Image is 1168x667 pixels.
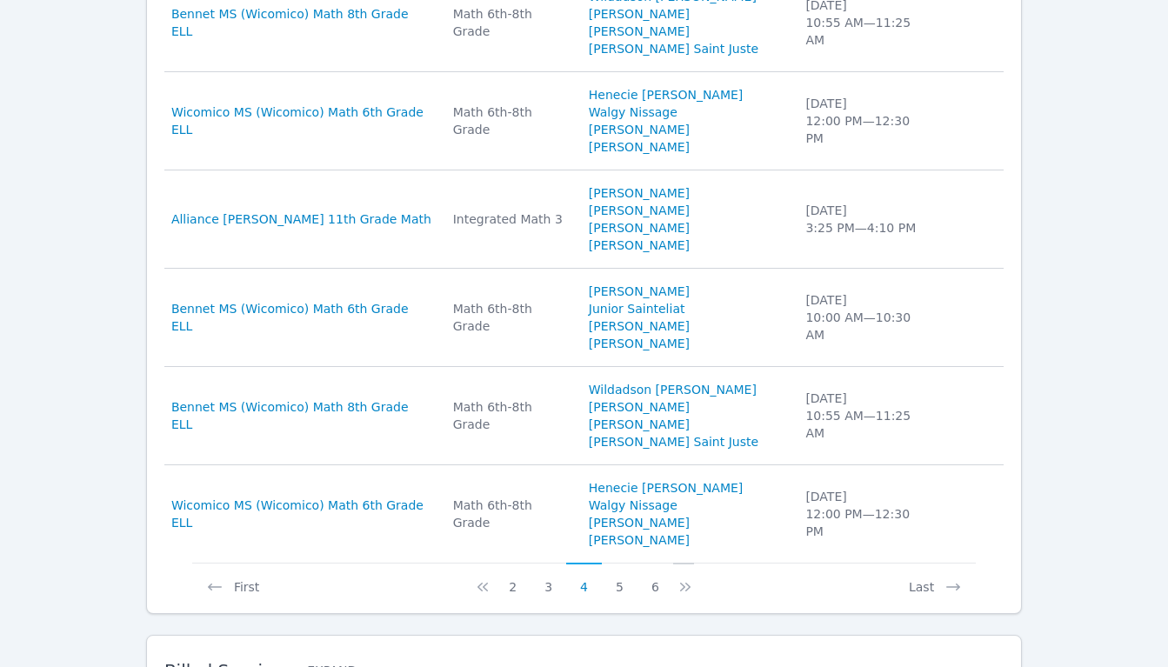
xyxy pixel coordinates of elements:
a: [PERSON_NAME] [589,237,690,254]
a: [PERSON_NAME] [589,184,690,202]
a: [PERSON_NAME] [589,202,690,219]
button: First [192,563,273,596]
button: 2 [495,563,531,596]
a: Junior Sainteliat [589,300,685,317]
a: Alliance [PERSON_NAME] 11th Grade Math [171,210,431,228]
a: [PERSON_NAME] [589,219,690,237]
tr: Bennet MS (Wicomico) Math 6th Grade ELLMath 6th-8th Grade[PERSON_NAME]Junior Sainteliat[PERSON_NA... [164,269,1004,367]
div: Math 6th-8th Grade [453,103,568,138]
a: Henecie [PERSON_NAME] [589,479,744,497]
a: Wildadson [PERSON_NAME] [589,381,757,398]
tr: Alliance [PERSON_NAME] 11th Grade MathIntegrated Math 3[PERSON_NAME][PERSON_NAME][PERSON_NAME][PE... [164,170,1004,269]
a: Wicomico MS (Wicomico) Math 6th Grade ELL [171,497,432,531]
div: [DATE] 12:00 PM — 12:30 PM [805,488,928,540]
div: Math 6th-8th Grade [453,5,568,40]
a: [PERSON_NAME] [589,283,690,300]
div: [DATE] 12:00 PM — 12:30 PM [805,95,928,147]
button: 6 [637,563,673,596]
a: [PERSON_NAME] Saint Juste [589,40,758,57]
div: Math 6th-8th Grade [453,300,568,335]
div: [DATE] 10:00 AM — 10:30 AM [805,291,928,344]
a: Bennet MS (Wicomico) Math 6th Grade ELL [171,300,432,335]
div: Integrated Math 3 [453,210,568,228]
a: [PERSON_NAME] Saint Juste [589,433,758,450]
button: 3 [531,563,566,596]
a: Wicomico MS (Wicomico) Math 6th Grade ELL [171,103,432,138]
div: Math 6th-8th Grade [453,398,568,433]
a: [PERSON_NAME] [PERSON_NAME] [589,121,785,156]
div: [DATE] 3:25 PM — 4:10 PM [805,202,928,237]
a: Bennet MS (Wicomico) Math 8th Grade ELL [171,398,432,433]
div: [DATE] 10:55 AM — 11:25 AM [805,390,928,442]
a: [PERSON_NAME] [589,335,690,352]
a: [PERSON_NAME] [589,317,690,335]
a: Henecie [PERSON_NAME] [589,86,744,103]
button: Last [895,563,976,596]
a: Walgy Nissage [589,103,677,121]
div: Math 6th-8th Grade [453,497,568,531]
tr: Wicomico MS (Wicomico) Math 6th Grade ELLMath 6th-8th GradeHenecie [PERSON_NAME]Walgy Nissage[PER... [164,72,1004,170]
a: [PERSON_NAME] [PERSON_NAME] [589,5,785,40]
tr: Bennet MS (Wicomico) Math 8th Grade ELLMath 6th-8th GradeWildadson [PERSON_NAME][PERSON_NAME] [PE... [164,367,1004,465]
button: 4 [566,563,602,596]
a: Walgy Nissage [589,497,677,514]
a: [PERSON_NAME] [PERSON_NAME] [589,514,785,549]
a: [PERSON_NAME] [PERSON_NAME] [589,398,785,433]
button: 5 [602,563,637,596]
a: Bennet MS (Wicomico) Math 8th Grade ELL [171,5,432,40]
tr: Wicomico MS (Wicomico) Math 6th Grade ELLMath 6th-8th GradeHenecie [PERSON_NAME]Walgy Nissage[PER... [164,465,1004,563]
